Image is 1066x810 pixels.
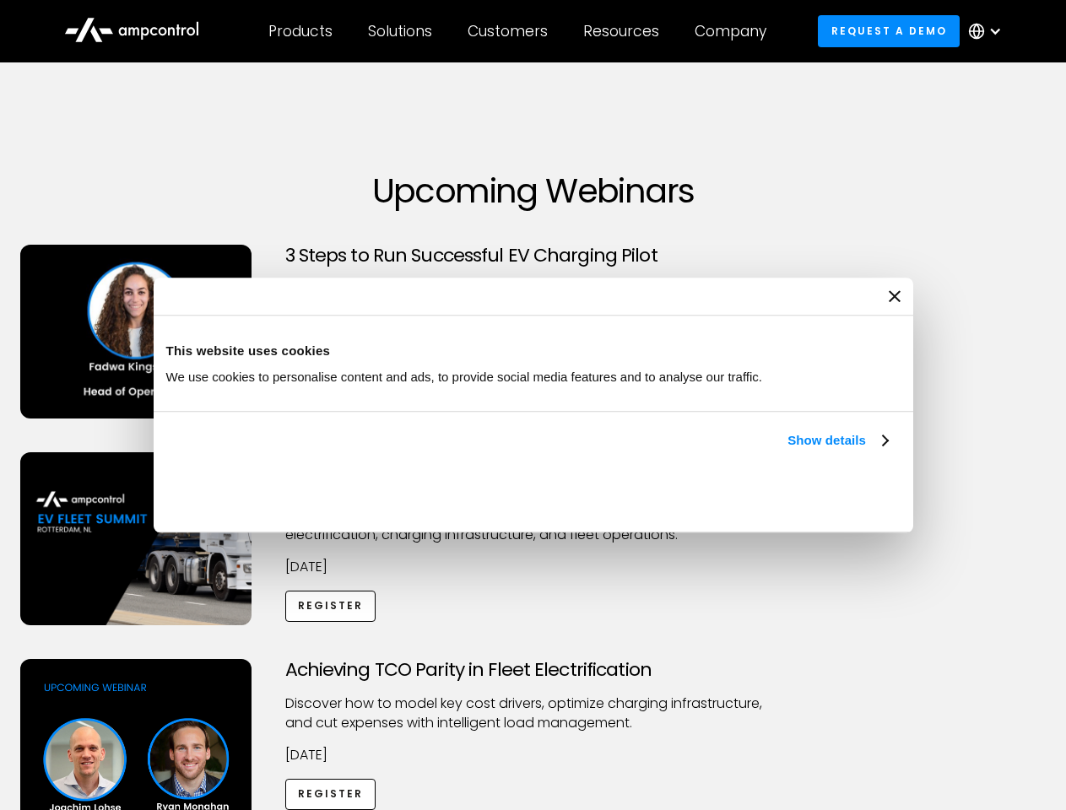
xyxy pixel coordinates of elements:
[20,170,1047,211] h1: Upcoming Webinars
[285,746,782,764] p: [DATE]
[268,22,333,40] div: Products
[285,659,782,681] h3: Achieving TCO Parity in Fleet Electrification
[285,694,782,732] p: Discover how to model key cost drivers, optimize charging infrastructure, and cut expenses with i...
[695,22,766,40] div: Company
[285,245,782,267] h3: 3 Steps to Run Successful EV Charging Pilot
[468,22,548,40] div: Customers
[368,22,432,40] div: Solutions
[583,22,659,40] div: Resources
[285,779,376,810] a: Register
[166,341,901,361] div: This website uses cookies
[818,15,960,46] a: Request a demo
[787,430,887,451] a: Show details
[285,558,782,576] p: [DATE]
[889,290,901,302] button: Close banner
[652,470,894,519] button: Okay
[166,370,763,384] span: We use cookies to personalise content and ads, to provide social media features and to analyse ou...
[285,591,376,622] a: Register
